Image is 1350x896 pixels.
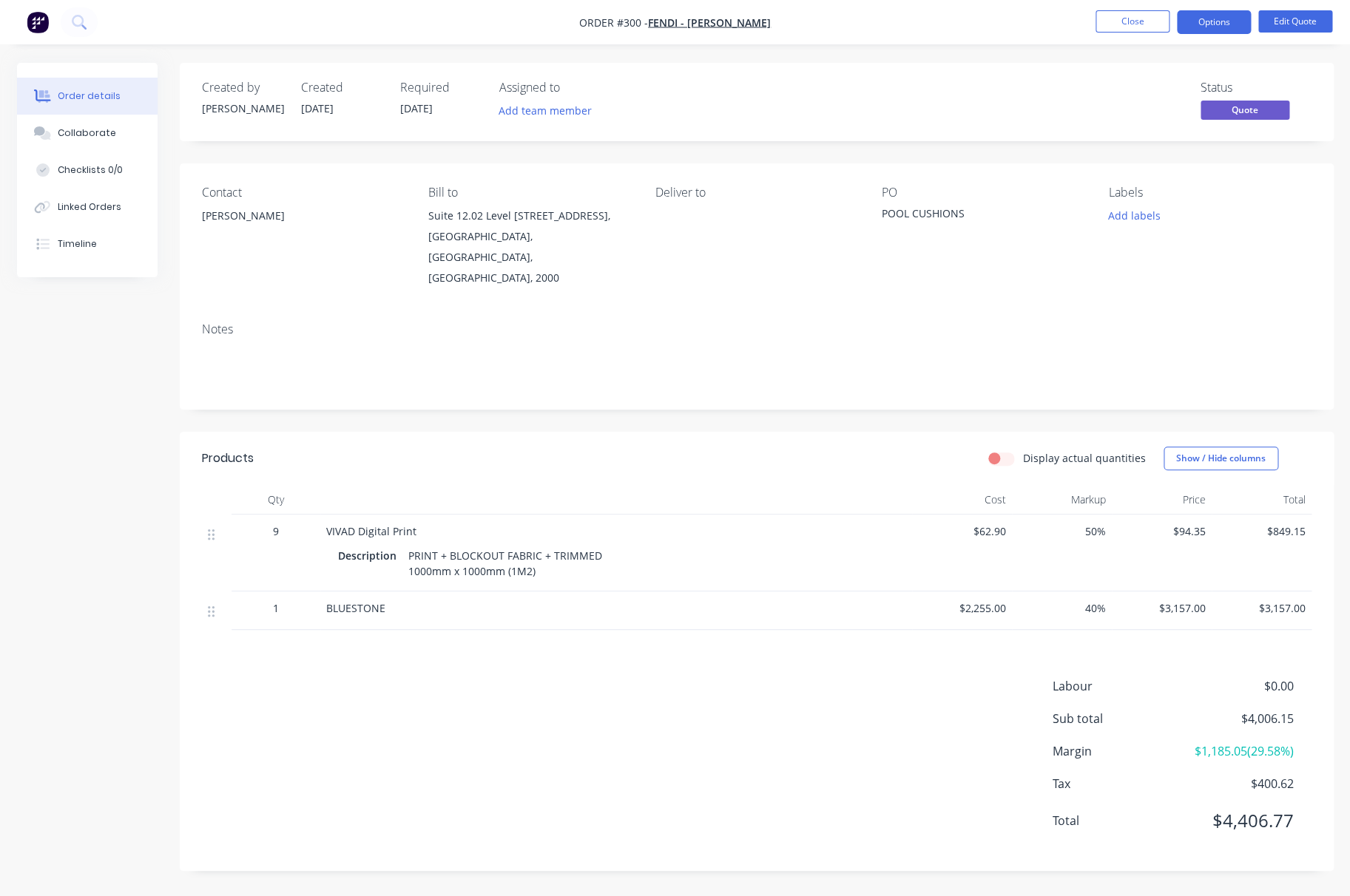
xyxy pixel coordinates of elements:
div: Notes [202,322,1312,336]
span: [DATE] [301,101,334,115]
span: $3,157.00 [1118,600,1206,616]
div: Contact [202,186,405,200]
div: Total [1212,485,1312,515]
span: $3,157.00 [1218,600,1306,616]
button: Close [1096,10,1170,33]
span: BLUESTONE [326,601,385,615]
div: POOL CUSHIONS [882,206,1067,226]
span: 40% [1018,600,1106,616]
div: Required [400,81,482,95]
a: Fendi - [PERSON_NAME] [648,16,771,30]
span: $2,255.00 [918,600,1006,616]
div: Suite 12.02 Level [STREET_ADDRESS], [428,206,631,226]
div: [GEOGRAPHIC_DATA], [GEOGRAPHIC_DATA], [GEOGRAPHIC_DATA], 2000 [428,226,631,288]
div: Created by [202,81,283,95]
button: Show / Hide columns [1164,447,1278,470]
span: $400.62 [1184,775,1293,793]
span: Labour [1053,677,1184,695]
span: Sub total [1053,710,1184,727]
button: Add labels [1100,206,1168,225]
span: $849.15 [1218,523,1306,539]
span: $4,006.15 [1184,710,1293,727]
div: [PERSON_NAME] [202,101,283,116]
span: Margin [1053,742,1184,760]
img: Factory [27,11,49,33]
span: 50% [1018,523,1106,539]
span: [DATE] [400,101,433,115]
div: Labels [1108,186,1311,200]
button: Collaborate [17,115,158,152]
div: Timeline [58,237,97,251]
button: Timeline [17,225,158,262]
button: Add team member [490,101,599,121]
span: $0.00 [1184,677,1293,695]
div: Products [202,449,254,467]
div: Suite 12.02 Level [STREET_ADDRESS],[GEOGRAPHIC_DATA], [GEOGRAPHIC_DATA], [GEOGRAPHIC_DATA], 2000 [428,206,631,288]
div: PO [882,186,1084,200]
span: $62.90 [918,523,1006,539]
span: Tax [1053,775,1184,793]
div: [PERSON_NAME] [202,206,405,253]
div: Markup [1012,485,1112,515]
div: Linked Orders [58,200,121,214]
div: Description [338,545,402,566]
div: Collaborate [58,126,116,140]
div: PRINT + BLOCKOUT FABRIC + TRIMMED 1000mm x 1000mm (1M2) [402,545,608,582]
span: VIVAD Digital Print [326,524,416,538]
div: Price [1112,485,1212,515]
button: Order details [17,78,158,115]
div: Order details [58,89,121,103]
button: Checklists 0/0 [17,152,158,189]
span: 1 [273,600,279,616]
span: Order #300 - [579,16,648,30]
button: Add team member [499,101,600,121]
span: Quote [1201,101,1289,119]
button: Linked Orders [17,189,158,225]
div: Created [301,81,382,95]
div: Bill to [428,186,631,200]
button: Edit Quote [1258,10,1332,33]
div: Cost [912,485,1012,515]
span: 9 [273,523,279,539]
div: Checklists 0/0 [58,163,123,177]
span: $4,406.77 [1184,807,1293,834]
div: Assigned to [499,81,647,95]
span: $94.35 [1118,523,1206,539]
span: $1,185.05 ( 29.58 %) [1184,742,1293,760]
button: Options [1177,10,1251,34]
div: Deliver to [655,186,857,200]
div: Status [1201,81,1312,95]
label: Display actual quantities [1023,450,1146,466]
div: [PERSON_NAME] [202,206,405,226]
span: Total [1053,812,1184,829]
div: Qty [232,485,320,515]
